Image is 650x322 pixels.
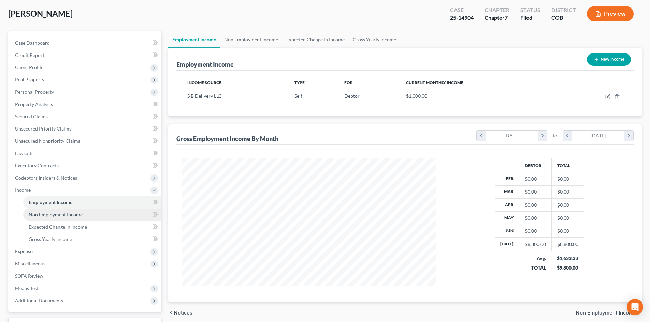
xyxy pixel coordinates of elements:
[576,310,636,316] span: Non Employment Income
[624,131,633,141] i: chevron_right
[187,80,221,85] span: Income Source
[557,255,578,262] div: $1,633.33
[520,14,540,22] div: Filed
[15,150,33,156] span: Lawsuits
[176,135,278,143] div: Gross Employment Income By Month
[538,131,547,141] i: chevron_right
[495,172,519,185] th: Feb
[15,64,43,70] span: Client Profile
[29,236,72,242] span: Gross Yearly Income
[220,31,282,48] a: Non Employment Income
[344,93,360,99] span: Debtor
[344,80,353,85] span: For
[495,238,519,251] th: [DATE]
[10,98,161,110] a: Property Analysis
[15,77,44,82] span: Real Property
[525,175,546,182] div: $0.00
[23,221,161,233] a: Expected Change in Income
[563,131,572,141] i: chevron_left
[349,31,400,48] a: Gross Yearly Income
[525,241,546,248] div: $8,800.00
[168,310,192,316] button: chevron_left Notices
[15,285,39,291] span: Means Test
[525,228,546,234] div: $0.00
[174,310,192,316] span: Notices
[551,172,584,185] td: $0.00
[168,310,174,316] i: chevron_left
[15,261,45,266] span: Miscellaneous
[15,187,31,193] span: Income
[485,14,509,22] div: Chapter
[450,14,474,22] div: 25-14904
[551,185,584,198] td: $0.00
[551,198,584,211] td: $0.00
[551,158,584,172] th: Total
[187,93,222,99] span: S B Delivery LLC
[525,215,546,221] div: $0.00
[505,14,508,21] span: 7
[524,264,546,271] div: TOTAL
[10,37,161,49] a: Case Dashboard
[10,270,161,282] a: SOFA Review
[15,273,43,279] span: SOFA Review
[23,209,161,221] a: Non Employment Income
[520,6,540,14] div: Status
[15,101,53,107] span: Property Analysis
[477,131,486,141] i: chevron_left
[587,53,631,66] button: New Income
[525,188,546,195] div: $0.00
[627,299,643,315] div: Open Intercom Messenger
[15,89,54,95] span: Personal Property
[168,31,220,48] a: Employment Income
[10,49,161,61] a: Credit Report
[551,6,576,14] div: District
[10,110,161,123] a: Secured Claims
[495,225,519,237] th: Jun
[15,52,44,58] span: Credit Report
[553,132,557,139] span: to
[23,233,161,245] a: Gross Yearly Income
[525,202,546,209] div: $0.00
[15,113,48,119] span: Secured Claims
[486,131,538,141] div: [DATE]
[29,224,87,230] span: Expected Change in Income
[551,212,584,225] td: $0.00
[29,212,83,217] span: Non Employment Income
[15,163,59,168] span: Executory Contracts
[282,31,349,48] a: Expected Change in Income
[15,126,71,132] span: Unsecured Priority Claims
[495,185,519,198] th: Mar
[551,225,584,237] td: $0.00
[29,199,72,205] span: Employment Income
[495,212,519,225] th: May
[294,80,305,85] span: Type
[551,238,584,251] td: $8,800.00
[176,60,234,68] div: Employment Income
[406,80,463,85] span: Current Monthly Income
[576,310,642,316] button: Non Employment Income chevron_right
[485,6,509,14] div: Chapter
[495,198,519,211] th: Apr
[450,6,474,14] div: Case
[15,40,50,46] span: Case Dashboard
[557,264,578,271] div: $9,800.00
[10,147,161,159] a: Lawsuits
[15,248,34,254] span: Expenses
[294,93,302,99] span: Self
[10,159,161,172] a: Executory Contracts
[406,93,427,99] span: $1,000.00
[23,196,161,209] a: Employment Income
[572,131,624,141] div: [DATE]
[551,14,576,22] div: COB
[8,9,73,18] span: [PERSON_NAME]
[15,297,63,303] span: Additional Documents
[15,175,77,181] span: Codebtors Insiders & Notices
[587,6,634,21] button: Preview
[15,138,80,144] span: Unsecured Nonpriority Claims
[10,123,161,135] a: Unsecured Priority Claims
[10,135,161,147] a: Unsecured Nonpriority Claims
[519,158,551,172] th: Debtor
[524,255,546,262] div: Avg.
